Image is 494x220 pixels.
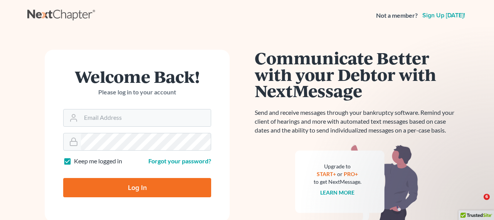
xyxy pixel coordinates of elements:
[314,163,361,170] div: Upgrade to
[81,109,211,126] input: Email Address
[314,178,361,186] div: to get NextMessage.
[484,194,490,200] span: 6
[468,194,486,212] iframe: Intercom live chat
[63,68,211,85] h1: Welcome Back!
[148,157,211,165] a: Forgot your password?
[321,189,355,196] a: Learn more
[255,50,459,99] h1: Communicate Better with your Debtor with NextMessage
[421,12,467,18] a: Sign up [DATE]!
[63,88,211,97] p: Please log in to your account
[74,157,122,166] label: Keep me logged in
[63,178,211,197] input: Log In
[255,108,459,135] p: Send and receive messages through your bankruptcy software. Remind your client of hearings and mo...
[376,11,418,20] strong: Not a member?
[317,171,336,177] a: START+
[338,171,343,177] span: or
